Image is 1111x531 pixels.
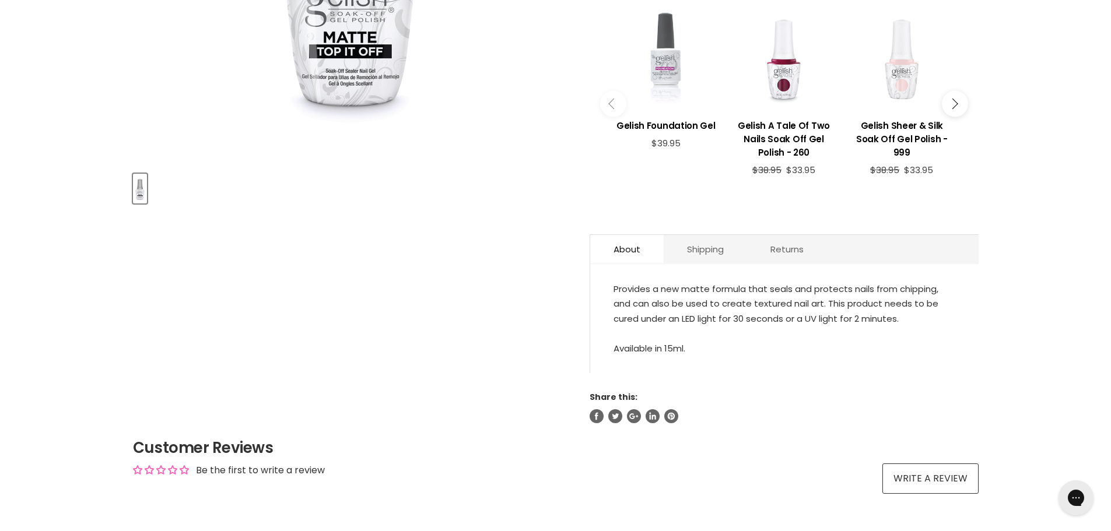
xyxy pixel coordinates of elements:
span: $38.95 [870,164,899,176]
span: $33.95 [904,164,933,176]
a: View product:Gelish Foundation Gel [613,110,719,138]
span: $38.95 [752,164,781,176]
h3: Gelish A Tale Of Two Nails Soak Off Gel Polish - 260 [731,119,837,159]
div: Average rating is 0.00 stars [133,463,189,477]
img: Gelish Matte Top It Off Sealer [134,175,146,202]
div: Available in 15ml. [614,282,955,356]
span: Share this: [590,391,637,403]
div: Product thumbnails [131,170,570,203]
aside: Share this: [590,392,979,423]
iframe: Gorgias live chat messenger [1053,476,1099,519]
span: $39.95 [651,137,681,149]
span: $33.95 [786,164,815,176]
a: Write a review [882,463,979,494]
h2: Customer Reviews [133,437,979,458]
button: Gelish Matte Top It Off Sealer [133,174,147,203]
a: About [590,235,664,263]
a: Shipping [664,235,747,263]
a: View product:Gelish Sheer & Silk Soak Off Gel Polish - 999 [849,110,955,165]
h3: Gelish Sheer & Silk Soak Off Gel Polish - 999 [849,119,955,159]
span: Provides a new matte formula that seals and protects nails from chipping, and can also be used to... [614,283,938,325]
h3: Gelish Foundation Gel [613,119,719,132]
div: Be the first to write a review [196,464,325,477]
a: View product:Gelish A Tale Of Two Nails Soak Off Gel Polish - 260 [731,110,837,165]
a: Returns [747,235,827,263]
